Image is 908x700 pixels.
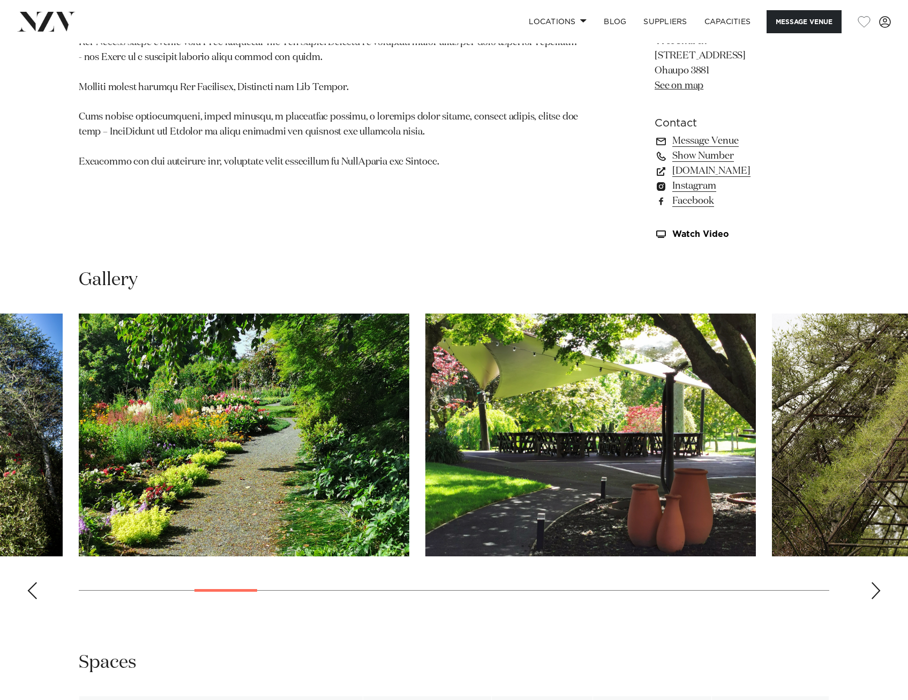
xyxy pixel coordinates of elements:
img: nzv-logo.png [17,12,76,31]
a: Message Venue [655,133,829,148]
a: Show Number [655,148,829,163]
a: Facebook [655,193,829,208]
a: Instagram [655,178,829,193]
a: See on map [655,81,703,91]
p: TreeChurch [STREET_ADDRESS] Ohaupo 3881 [655,34,829,94]
h2: Spaces [79,651,137,675]
a: [DOMAIN_NAME] [655,163,829,178]
a: Watch Video [655,230,829,239]
swiper-slide: 6 / 26 [425,314,756,556]
button: Message Venue [767,10,842,33]
a: Capacities [696,10,760,33]
swiper-slide: 5 / 26 [79,314,409,556]
h2: Gallery [79,268,138,292]
a: Locations [520,10,595,33]
h6: Contact [655,115,829,131]
a: SUPPLIERS [635,10,695,33]
a: BLOG [595,10,635,33]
